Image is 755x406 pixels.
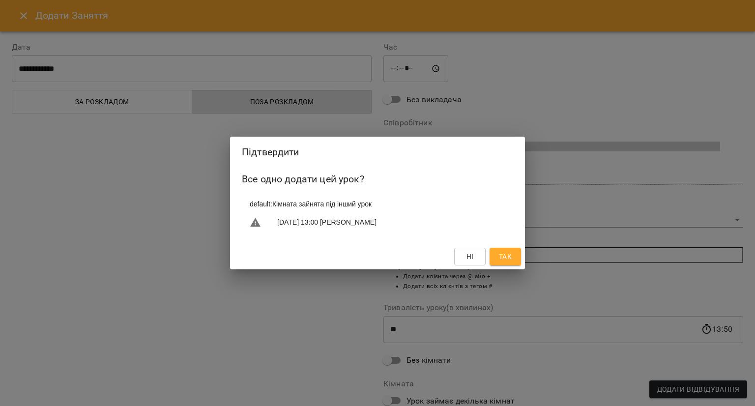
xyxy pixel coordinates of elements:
[454,248,486,265] button: Ні
[466,251,474,262] span: Ні
[490,248,521,265] button: Так
[242,172,513,187] h6: Все одно додати цей урок?
[242,195,513,213] li: default : Кімната зайнята під інший урок
[499,251,512,262] span: Так
[242,145,513,160] h2: Підтвердити
[242,213,513,232] li: [DATE] 13:00 [PERSON_NAME]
